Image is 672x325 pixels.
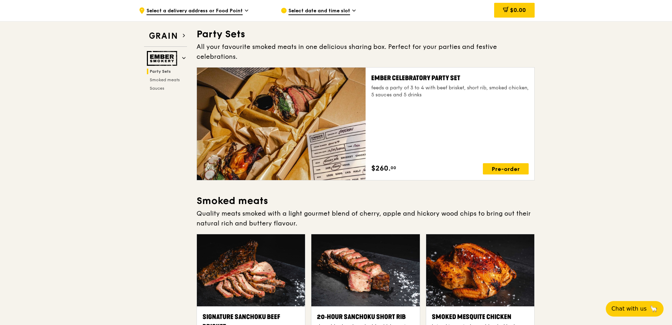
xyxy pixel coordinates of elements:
[288,7,350,15] span: Select date and time slot
[371,73,529,83] div: Ember Celebratory Party Set
[649,305,658,313] span: 🦙
[147,51,179,66] img: Ember Smokery web logo
[371,163,391,174] span: $260.
[147,30,179,42] img: Grain web logo
[197,42,535,62] div: All your favourite smoked meats in one delicious sharing box. Perfect for your parties and festiv...
[150,77,180,82] span: Smoked meats
[432,312,529,322] div: Smoked Mesquite Chicken
[150,86,164,91] span: Sauces
[483,163,529,174] div: Pre-order
[606,301,664,317] button: Chat with us🦙
[510,7,526,13] span: $0.00
[197,195,535,207] h3: Smoked meats
[197,28,535,40] h3: Party Sets
[391,165,396,171] span: 00
[147,7,243,15] span: Select a delivery address or Food Point
[611,305,647,313] span: Chat with us
[197,209,535,228] div: Quality meats smoked with a light gourmet blend of cherry, apple and hickory wood chips to bring ...
[317,312,414,322] div: 20‑hour Sanchoku Short Rib
[150,69,171,74] span: Party Sets
[371,84,529,98] div: feeds a party of 3 to 4 with beef brisket, short rib, smoked chicken, 5 sauces and 5 drinks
